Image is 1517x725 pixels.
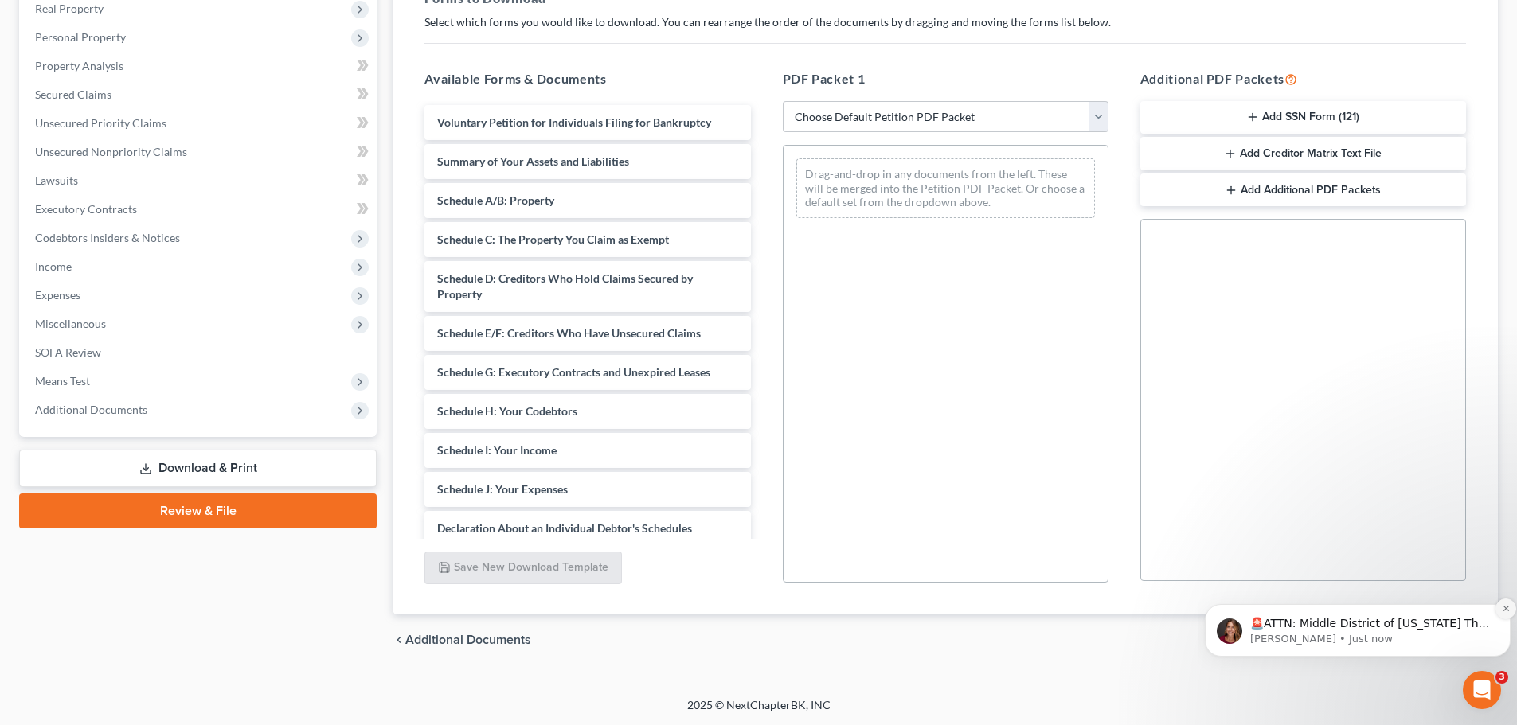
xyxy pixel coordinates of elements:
span: Unsecured Nonpriority Claims [35,145,187,158]
span: Secured Claims [35,88,111,101]
span: Property Analysis [35,59,123,72]
span: SOFA Review [35,345,101,359]
span: Executory Contracts [35,202,137,216]
span: Schedule D: Creditors Who Hold Claims Secured by Property [437,271,693,301]
button: Add Additional PDF Packets [1140,173,1466,207]
button: Add SSN Form (121) [1140,101,1466,134]
span: Schedule C: The Property You Claim as Exempt [437,232,669,246]
a: Review & File [19,493,377,528]
a: Secured Claims [22,80,377,109]
span: Declaration About an Individual Debtor's Schedules [437,521,692,535]
a: Unsecured Priority Claims [22,109,377,138]
span: Schedule J: Your Expenses [437,482,568,496]
span: Schedule I: Your Income [437,443,557,457]
a: Unsecured Nonpriority Claims [22,138,377,166]
button: Save New Download Template [424,552,622,585]
span: Income [35,259,72,273]
div: Drag-and-drop in any documents from the left. These will be merged into the Petition PDF Packet. ... [796,158,1095,218]
span: Means Test [35,374,90,388]
span: Additional Documents [35,403,147,416]
span: Summary of Your Assets and Liabilities [437,154,629,168]
a: SOFA Review [22,338,377,367]
span: Voluntary Petition for Individuals Filing for Bankruptcy [437,115,711,129]
p: Select which forms you would like to download. You can rearrange the order of the documents by dr... [424,14,1466,30]
span: Miscellaneous [35,317,106,330]
h5: Available Forms & Documents [424,69,750,88]
h5: PDF Packet 1 [783,69,1108,88]
span: Schedule A/B: Property [437,193,554,207]
span: Additional Documents [405,633,531,646]
span: Unsecured Priority Claims [35,116,166,130]
iframe: Intercom live chat [1463,671,1501,709]
span: Codebtors Insiders & Notices [35,231,180,244]
a: Property Analysis [22,52,377,80]
span: Personal Property [35,30,126,44]
span: Lawsuits [35,173,78,187]
i: chevron_left [393,633,405,646]
span: Schedule G: Executory Contracts and Unexpired Leases [437,365,710,379]
button: Add Creditor Matrix Text File [1140,137,1466,170]
h5: Additional PDF Packets [1140,69,1466,88]
span: Schedule E/F: Creditors Who Have Unsecured Claims [437,326,701,340]
span: Expenses [35,288,80,302]
a: Executory Contracts [22,195,377,224]
a: Download & Print [19,450,377,487]
a: Lawsuits [22,166,377,195]
span: Schedule H: Your Codebtors [437,404,577,418]
a: chevron_left Additional Documents [393,633,531,646]
iframe: Intercom notifications message [1198,571,1517,682]
span: 3 [1495,671,1508,684]
span: Real Property [35,2,104,15]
